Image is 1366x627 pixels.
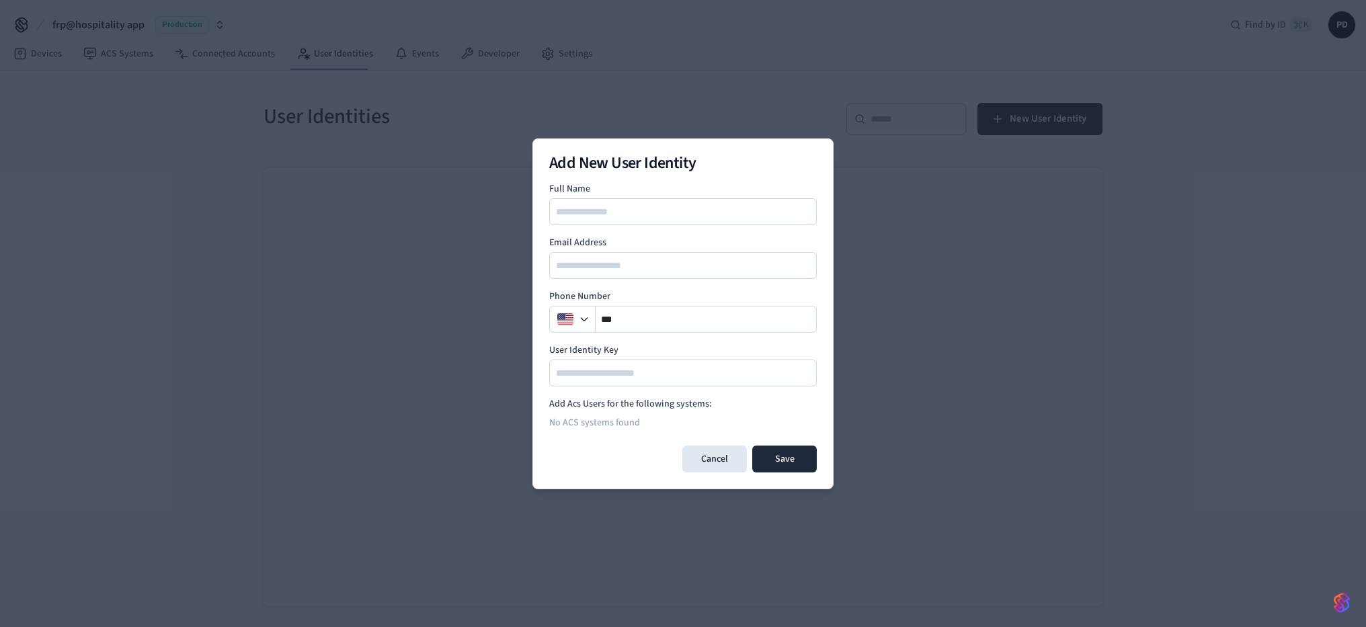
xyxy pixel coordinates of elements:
[549,182,817,196] label: Full Name
[549,397,817,411] h4: Add Acs Users for the following systems:
[752,446,817,472] button: Save
[549,155,817,171] h2: Add New User Identity
[1334,592,1350,614] img: SeamLogoGradient.69752ec5.svg
[549,290,817,303] label: Phone Number
[549,343,817,357] label: User Identity Key
[549,411,817,435] div: No ACS systems found
[682,446,747,472] button: Cancel
[549,236,817,249] label: Email Address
